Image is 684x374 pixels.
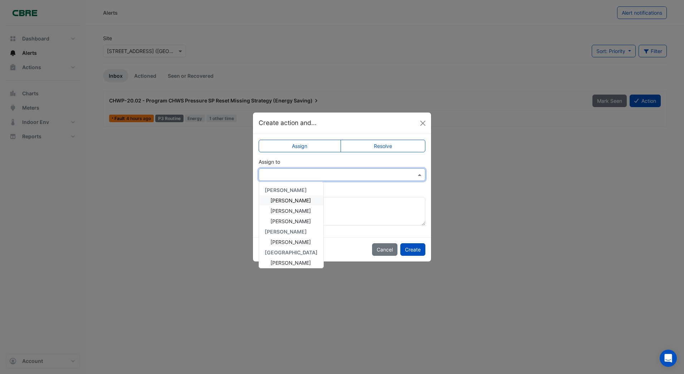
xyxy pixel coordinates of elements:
[259,118,317,128] h5: Create action and...
[270,208,311,214] span: [PERSON_NAME]
[341,140,426,152] label: Resolve
[270,218,311,224] span: [PERSON_NAME]
[372,243,397,256] button: Cancel
[259,140,341,152] label: Assign
[265,229,307,235] span: [PERSON_NAME]
[270,239,311,245] span: [PERSON_NAME]
[265,249,318,255] span: [GEOGRAPHIC_DATA]
[270,260,311,266] span: [PERSON_NAME]
[400,243,425,256] button: Create
[265,187,307,193] span: [PERSON_NAME]
[660,350,677,367] div: Open Intercom Messenger
[259,158,280,166] label: Assign to
[417,118,428,129] button: Close
[259,182,323,268] div: Options List
[270,197,311,203] span: [PERSON_NAME]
